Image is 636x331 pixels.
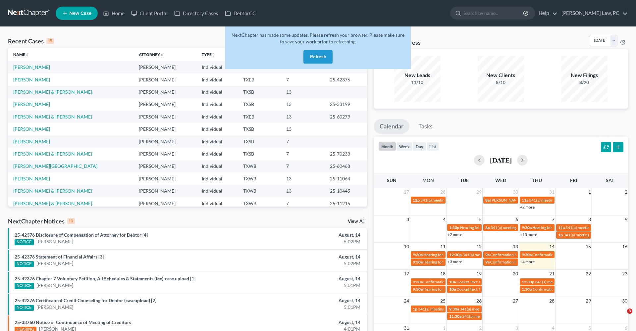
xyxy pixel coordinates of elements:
span: 25 [440,297,446,305]
span: Sun [387,177,397,183]
td: 7 [281,160,325,172]
span: Fri [570,177,577,183]
td: [PERSON_NAME] [133,123,196,135]
div: August, 14 [249,319,360,326]
span: 14 [549,243,555,251]
div: 5:01PM [249,282,360,289]
td: [PERSON_NAME] [133,73,196,86]
span: 1:30p [449,225,459,230]
a: [PERSON_NAME] [36,260,73,267]
span: Hearing for [PERSON_NAME] [423,287,475,292]
a: Calendar [374,119,409,134]
span: 341(a) meeting for [PERSON_NAME] [418,307,482,311]
span: 8a [485,198,490,203]
div: NOTICE [15,283,34,289]
div: August, 14 [249,275,360,282]
span: New Case [69,11,91,16]
span: Hearing for [PERSON_NAME] [423,260,475,264]
span: 10 [403,243,410,251]
td: 13 [281,111,325,123]
span: 1p [558,232,563,237]
span: Confirmation Hearing for [PERSON_NAME] [423,279,499,284]
td: TXEB [238,73,281,86]
div: August, 14 [249,232,360,238]
a: Home [100,7,128,19]
span: Hearing for [PERSON_NAME] [460,225,512,230]
a: [PERSON_NAME] Law, PC [558,7,628,19]
span: 22 [585,270,592,278]
td: 13 [281,123,325,135]
a: 25-42376 Chapter 7 Voluntary Petition, All Schedules & Statements (fee)-case upload [1] [15,276,195,281]
a: [PERSON_NAME][GEOGRAPHIC_DATA] [13,163,97,169]
span: 12:30p [522,279,534,284]
button: week [396,142,413,151]
td: [PERSON_NAME] [133,197,196,210]
span: 341(a) meeting for [PERSON_NAME] [491,225,555,230]
span: 29 [476,188,482,196]
span: 20 [512,270,519,278]
i: unfold_more [160,53,164,57]
a: [PERSON_NAME] [13,64,50,70]
td: 25-11064 [325,172,367,185]
span: 27 [512,297,519,305]
div: NextChapter Notices [8,217,75,225]
span: 1 [588,188,592,196]
span: 10a [449,287,456,292]
span: 5 [478,215,482,223]
td: [PERSON_NAME] [133,111,196,123]
span: 3 [406,215,410,223]
a: [PERSON_NAME] [13,176,50,181]
div: New Clients [478,71,524,79]
span: 21 [549,270,555,278]
td: [PERSON_NAME] [133,61,196,73]
a: [PERSON_NAME] & [PERSON_NAME] [13,151,92,157]
div: 15 [46,38,54,44]
span: 30 [512,188,519,196]
span: 23 [621,270,628,278]
span: 24 [403,297,410,305]
a: [PERSON_NAME] [36,238,73,245]
span: 341(a) meeting for [PERSON_NAME] [462,252,526,257]
a: 25-42376 Statement of Financial Affairs [3] [15,254,104,260]
span: 8 [588,215,592,223]
a: Directory Cases [171,7,222,19]
div: 5:02PM [249,238,360,245]
a: 25-33760 Notice of Continuance of Meeting of Creditors [15,319,131,325]
td: Individual [196,111,238,123]
span: Hearing for [PERSON_NAME] [532,225,584,230]
span: 341(a) meeting for [PERSON_NAME] [565,225,629,230]
td: 13 [281,98,325,111]
td: [PERSON_NAME] [133,135,196,148]
span: 9:30a [413,287,423,292]
a: +4 more [520,259,535,264]
td: TXWB [238,197,281,210]
span: 18 [440,270,446,278]
a: [PERSON_NAME] [13,101,50,107]
span: 31 [549,188,555,196]
span: Hearing for [PERSON_NAME] [423,252,475,257]
td: Individual [196,172,238,185]
div: NOTICE [15,261,34,267]
div: August, 14 [249,297,360,304]
td: TXSB [238,148,281,160]
span: 12:30p [449,252,462,257]
td: TXWB [238,172,281,185]
a: Nameunfold_more [13,52,29,57]
span: 28 [440,188,446,196]
td: 25-70233 [325,148,367,160]
span: Docket Text: for [PERSON_NAME] [456,279,516,284]
span: Sat [606,177,614,183]
a: [PERSON_NAME] [36,304,73,310]
span: 26 [476,297,482,305]
button: month [378,142,396,151]
td: Individual [196,123,238,135]
span: 9 [624,215,628,223]
span: 7 [551,215,555,223]
a: [PERSON_NAME] [13,139,50,144]
td: Individual [196,73,238,86]
span: 28 [549,297,555,305]
span: Docket Text: for [PERSON_NAME] [456,287,516,292]
span: 19 [476,270,482,278]
button: list [426,142,439,151]
span: 11a [522,198,528,203]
